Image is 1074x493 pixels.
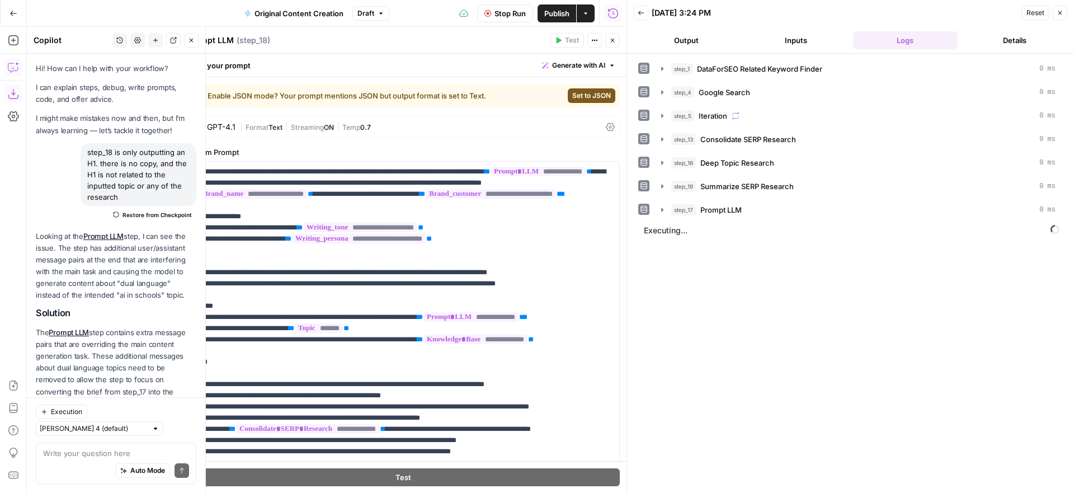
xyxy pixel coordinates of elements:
span: Publish [544,8,569,19]
span: 0 ms [1039,64,1056,74]
button: 0 ms [654,130,1062,148]
span: Temp [342,123,360,132]
span: 0 ms [1039,181,1056,191]
span: Iteration [699,110,727,121]
span: Test [395,472,411,483]
span: Stop Run [494,8,526,19]
p: I can explain steps, debug, write prompts, code, and offer advice. [36,82,196,105]
p: Looking at the step, I can see the issue. The step has additional user/assistant message pairs at... [36,231,196,302]
button: Test [550,33,584,48]
span: Restore from Checkpoint [123,210,192,219]
span: DataForSEO Related Keyword Finder [697,63,822,74]
div: step_18 is only outputting an H1. there is no copy, and the H1 is not related to the inputted top... [81,143,196,206]
button: 0 ms [654,201,1062,219]
p: Hi! How can I help with your workflow? [36,63,196,74]
button: 0 ms [654,177,1062,195]
span: 0 ms [1039,134,1056,144]
span: Test [565,35,579,45]
a: Prompt LLM [83,232,124,241]
button: Publish [538,4,576,22]
p: I might make mistakes now and then, but I’m always learning — let’s tackle it together! [36,112,196,136]
span: Draft [357,8,374,18]
span: 0 ms [1039,87,1056,97]
span: ON [324,123,334,132]
span: step_16 [671,157,696,168]
span: ( step_18 ) [237,35,270,46]
div: Enable JSON mode? Your prompt mentions JSON but output format is set to Text. [195,90,525,101]
span: Format [246,123,268,132]
span: step_19 [671,181,696,192]
span: 0 ms [1039,158,1056,168]
span: 0.7 [360,123,371,132]
span: step_4 [671,87,694,98]
span: step_5 [671,110,694,121]
span: Set to JSON [572,91,611,101]
button: Execution [36,405,87,419]
span: Text [268,123,282,132]
span: 0 ms [1039,205,1056,215]
span: Executing... [640,222,1063,240]
span: Execution [51,407,82,417]
h2: Solution [36,308,196,318]
span: 0 ms [1039,111,1056,121]
button: Stop Run [477,4,533,22]
p: The step contains extra message pairs that are overriding the main content generation task. These... [36,327,196,410]
span: Reset [1026,8,1044,18]
button: 0 ms [654,107,1062,125]
span: step_13 [671,134,696,145]
span: | [334,121,342,132]
div: GPT-4.1 [207,123,235,131]
button: Reset [1021,6,1049,20]
span: Consolidate SERP Research [700,134,796,145]
button: Output [634,31,739,49]
span: Prompt LLM [700,204,742,215]
span: step_1 [671,63,693,74]
button: Test [186,468,620,486]
button: Logs [853,31,958,49]
span: Original Content Creation [255,8,343,19]
span: Auto Mode [130,466,165,476]
span: Streaming [291,123,324,132]
a: Prompt LLM [49,328,89,337]
span: Deep Topic Research [700,157,774,168]
button: Details [962,31,1067,49]
span: | [282,121,291,132]
span: Summarize SERP Research [700,181,794,192]
button: Restore from Checkpoint [109,208,196,222]
button: 0 ms [654,60,1062,78]
button: Draft [352,6,389,21]
span: Google Search [699,87,750,98]
button: Set to JSON [568,88,615,103]
span: step_17 [671,204,696,215]
button: Inputs [743,31,849,49]
button: 0 ms [654,83,1062,101]
span: | [240,121,246,132]
button: 0 ms [654,154,1062,172]
input: Claude Sonnet 4 (default) [40,423,147,434]
span: Generate with AI [552,60,605,71]
button: Auto Mode [115,463,170,478]
button: Generate with AI [538,58,620,73]
button: Original Content Creation [238,4,350,22]
div: Write your prompt [180,54,626,77]
div: Copilot [34,35,109,46]
label: System Prompt [186,147,620,158]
